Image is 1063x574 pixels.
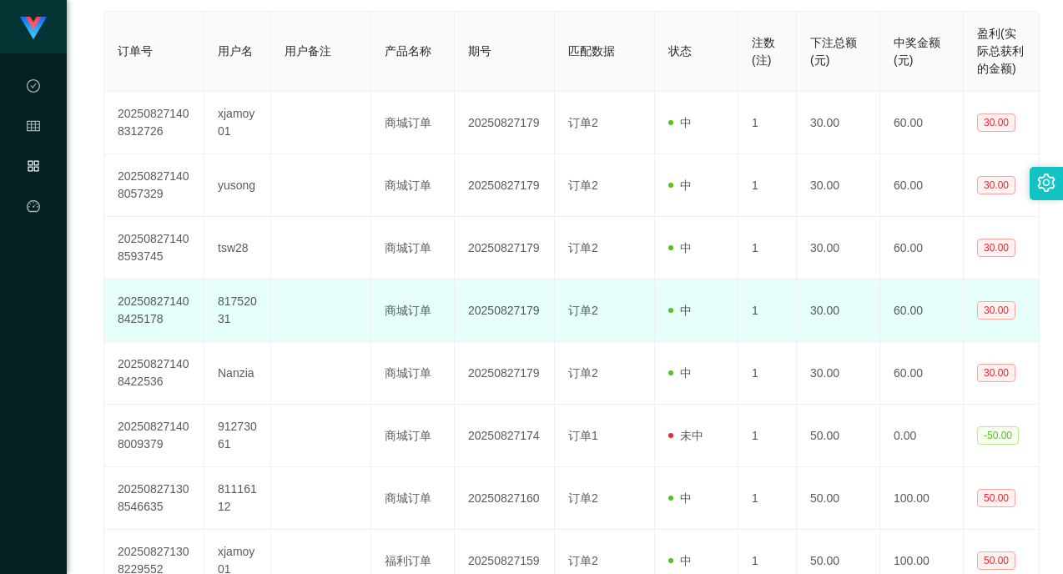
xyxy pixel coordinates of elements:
span: 30.00 [977,113,1015,132]
td: 商城订单 [371,217,455,279]
td: 60.00 [880,342,964,405]
td: 202508271408593745 [104,217,204,279]
span: 产品名称 [385,44,431,58]
td: Nanzia [204,342,271,405]
td: 60.00 [880,154,964,217]
td: 60.00 [880,279,964,342]
td: 0.00 [880,405,964,467]
td: 商城订单 [371,92,455,154]
td: 商城订单 [371,467,455,530]
span: 订单2 [568,179,598,192]
td: 91273061 [204,405,271,467]
i: 图标: appstore-o [27,152,40,185]
td: 1 [738,92,797,154]
span: 30.00 [977,176,1015,194]
td: 20250827179 [455,154,555,217]
span: 中 [668,116,692,129]
span: 中 [668,179,692,192]
td: 20250827179 [455,342,555,405]
span: 订单2 [568,366,598,380]
td: 60.00 [880,217,964,279]
a: 图标: dashboard平台首页 [27,190,40,359]
span: 中 [668,304,692,317]
span: 用户名 [218,44,253,58]
span: 订单号 [118,44,153,58]
td: 1 [738,217,797,279]
td: 202508271408009379 [104,405,204,467]
span: 30.00 [977,301,1015,320]
td: 202508271408422536 [104,342,204,405]
span: 订单1 [568,429,598,442]
span: 注数(注) [752,36,775,67]
span: 用户备注 [285,44,331,58]
td: xjamoy01 [204,92,271,154]
td: 30.00 [797,279,880,342]
td: 202508271408057329 [104,154,204,217]
td: 1 [738,154,797,217]
span: 50.00 [977,489,1015,507]
td: 20250827179 [455,279,555,342]
td: 81752031 [204,279,271,342]
td: 20250827160 [455,467,555,530]
td: 商城订单 [371,154,455,217]
td: 1 [738,279,797,342]
span: 订单2 [568,554,598,567]
span: 订单2 [568,116,598,129]
td: 20250827179 [455,92,555,154]
span: 中 [668,491,692,505]
td: 202508271308546635 [104,467,204,530]
span: 会员管理 [27,120,40,269]
span: 订单2 [568,304,598,317]
td: 30.00 [797,154,880,217]
span: 订单2 [568,241,598,254]
span: 中 [668,554,692,567]
span: 盈利(实际总获利的金额) [977,27,1024,75]
img: logo.9652507e.png [20,17,47,40]
td: 202508271408312726 [104,92,204,154]
span: 中 [668,241,692,254]
td: tsw28 [204,217,271,279]
td: yusong [204,154,271,217]
span: 30.00 [977,364,1015,382]
span: 中 [668,366,692,380]
td: 60.00 [880,92,964,154]
span: 未中 [668,429,703,442]
span: 中奖金额(元) [894,36,940,67]
td: 30.00 [797,217,880,279]
i: 图标: table [27,112,40,145]
td: 30.00 [797,342,880,405]
span: 50.00 [977,551,1015,570]
span: 状态 [668,44,692,58]
span: 数据中心 [27,80,40,229]
td: 30.00 [797,92,880,154]
td: 202508271408425178 [104,279,204,342]
td: 20250827179 [455,217,555,279]
i: 图标: check-circle-o [27,72,40,105]
td: 1 [738,467,797,530]
td: 1 [738,405,797,467]
td: 20250827174 [455,405,555,467]
i: 图标: setting [1037,174,1055,192]
span: 30.00 [977,239,1015,257]
span: 下注总额(元) [810,36,857,67]
span: 订单2 [568,491,598,505]
td: 50.00 [797,467,880,530]
td: 81116112 [204,467,271,530]
span: 期号 [468,44,491,58]
td: 商城订单 [371,342,455,405]
td: 100.00 [880,467,964,530]
td: 50.00 [797,405,880,467]
span: 匹配数据 [568,44,615,58]
td: 商城订单 [371,405,455,467]
td: 1 [738,342,797,405]
span: -50.00 [977,426,1019,445]
span: 产品管理 [27,160,40,309]
td: 商城订单 [371,279,455,342]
